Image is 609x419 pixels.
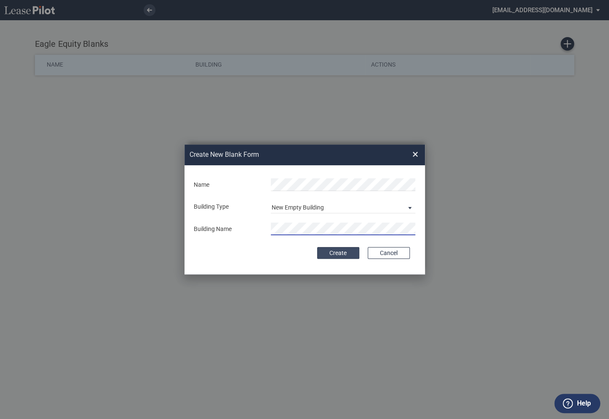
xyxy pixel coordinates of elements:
md-dialog: Create New ... [184,145,425,274]
span: × [412,148,418,161]
div: Name [189,181,266,189]
div: Building Type [189,203,266,211]
button: Cancel [368,247,410,259]
div: New Empty Building [272,204,324,211]
md-select: Building Type: New Empty Building [271,201,415,213]
input: Building Name [271,223,415,235]
label: Help [577,398,590,409]
h2: Create New Blank Form [190,150,380,159]
div: Building Name [189,225,266,234]
input: Name [271,178,415,191]
button: Create [317,247,359,259]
